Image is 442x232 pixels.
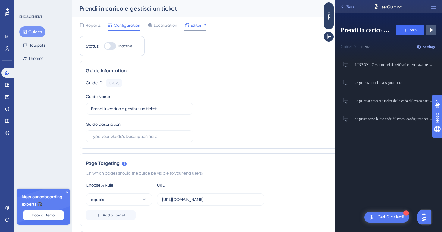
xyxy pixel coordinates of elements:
[7,3,77,13] span: Use to navigate between the steps or end the guide (Next, Previous, Done).
[75,28,82,32] span: Step
[86,121,121,128] div: Guide Description
[157,181,223,189] div: URL
[19,26,45,37] button: Guides
[80,4,318,13] div: Prendi in carico e gestisci un ticket
[403,210,409,216] div: 1
[20,98,99,103] span: 3. Qui puoi cercare i ticket della coda di lavoro corrente
[86,181,152,189] div: Choose A Rule
[6,26,56,34] span: Prendi in carico e gestisci un ticket
[364,212,409,223] div: Open Get Started! checklist, remaining modules: 1
[86,160,428,167] div: Page Targeting
[19,40,49,51] button: Hotspots
[103,213,125,218] span: Add a Target
[19,53,47,64] button: Themes
[61,25,89,35] button: Step
[368,214,375,221] img: launcher-image-alternative-text
[6,43,22,51] div: Guide ID:
[86,22,101,29] span: Reports
[32,213,55,218] span: Book a Demo
[91,133,188,140] input: Type your Guide’s Description here
[86,42,99,50] div: Status:
[14,2,38,9] span: Need Help?
[108,81,120,85] div: 152028
[20,80,99,85] span: 2. Qui trovi i ticket assegnati a te
[22,193,65,208] span: Meet our onboarding experts 🎧
[12,4,20,9] span: Back
[190,22,202,29] span: Editor
[86,79,103,87] div: Guide ID:
[86,169,428,177] div: On which pages should the guide be visible to your end users?
[23,210,64,220] button: Book a Demo
[81,42,101,52] button: Settings
[417,208,435,226] iframe: UserGuiding AI Assistant Launcher
[118,44,132,48] span: Inactive
[162,196,259,203] input: yourwebsite.com/path
[19,14,42,19] div: ENGAGEMENT
[114,22,140,29] span: Configuration
[20,116,99,121] span: 4. Queste sono le tue code dilavoro, configurate secondo iflussi del tuo gruppo di lavoro
[2,2,22,11] button: Back
[91,105,188,112] input: Type your Guide’s Name here
[86,93,110,100] div: Guide Name
[86,193,152,206] button: equals
[26,45,37,49] div: 152028
[86,67,428,74] div: Guide Information
[20,62,99,67] span: 1. INBOX - Gestione del ticketOgni conversazione del cliente viene centralizzata in un ticket. Qu...
[378,214,404,221] div: Get Started!
[88,45,101,49] span: Settings
[86,210,136,220] button: Add a Target
[91,196,104,203] span: equals
[154,22,177,29] span: Localization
